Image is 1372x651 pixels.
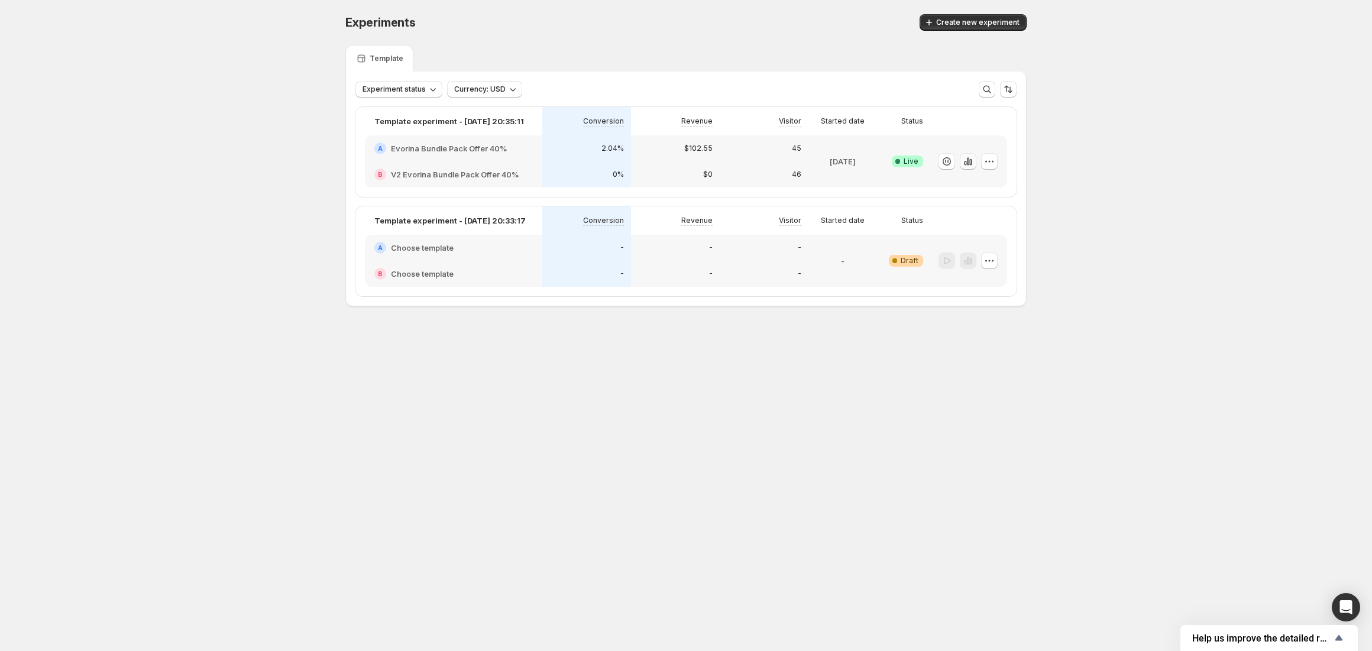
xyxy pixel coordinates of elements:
[447,81,522,98] button: Currency: USD
[821,216,865,225] p: Started date
[355,81,442,98] button: Experiment status
[391,142,507,154] h2: Evorina Bundle Pack Offer 40%
[798,269,801,278] p: -
[391,242,454,254] h2: Choose template
[583,116,624,126] p: Conversion
[363,85,426,94] span: Experiment status
[920,14,1027,31] button: Create new experiment
[798,243,801,252] p: -
[1192,631,1346,645] button: Show survey - Help us improve the detailed report for A/B campaigns
[370,54,403,63] p: Template
[345,15,416,30] span: Experiments
[391,169,519,180] h2: V2 Evorina Bundle Pack Offer 40%
[378,145,383,152] h2: A
[601,144,624,153] p: 2.04%
[703,170,713,179] p: $0
[841,255,844,267] p: -
[936,18,1020,27] span: Create new experiment
[1332,593,1360,621] div: Open Intercom Messenger
[901,216,923,225] p: Status
[779,216,801,225] p: Visitor
[454,85,506,94] span: Currency: USD
[378,171,383,178] h2: B
[821,116,865,126] p: Started date
[681,216,713,225] p: Revenue
[779,116,801,126] p: Visitor
[378,270,383,277] h2: B
[391,268,454,280] h2: Choose template
[620,269,624,278] p: -
[583,216,624,225] p: Conversion
[830,156,856,167] p: [DATE]
[904,157,918,166] span: Live
[709,269,713,278] p: -
[620,243,624,252] p: -
[378,244,383,251] h2: A
[684,144,713,153] p: $102.55
[901,116,923,126] p: Status
[613,170,624,179] p: 0%
[1192,633,1332,644] span: Help us improve the detailed report for A/B campaigns
[374,215,526,226] p: Template experiment - [DATE] 20:33:17
[792,144,801,153] p: 45
[681,116,713,126] p: Revenue
[901,256,918,265] span: Draft
[709,243,713,252] p: -
[1000,81,1017,98] button: Sort the results
[374,115,524,127] p: Template experiment - [DATE] 20:35:11
[792,170,801,179] p: 46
